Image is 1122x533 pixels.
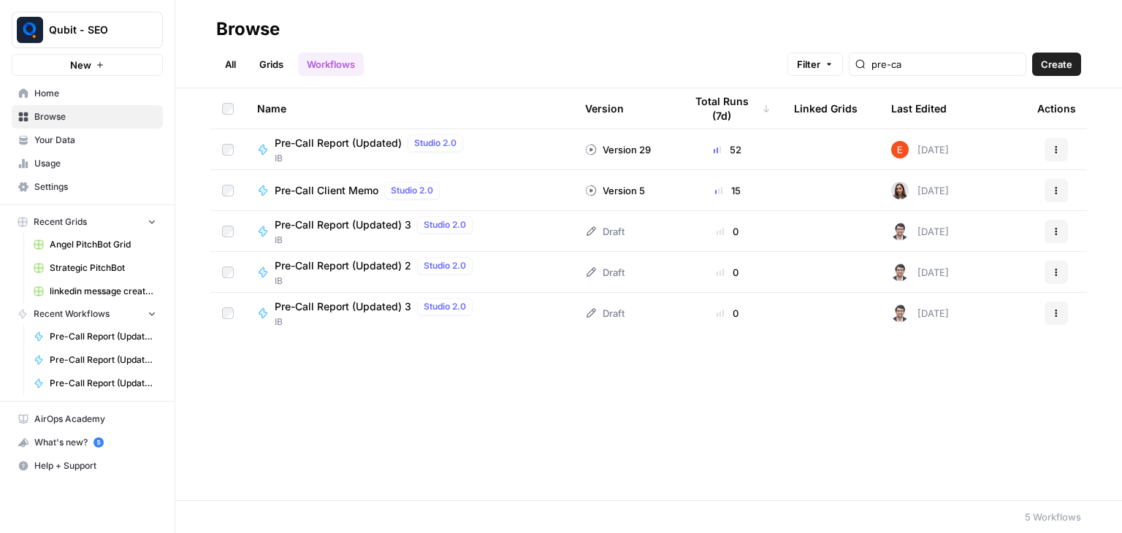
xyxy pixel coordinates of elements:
[12,152,163,175] a: Usage
[275,152,469,165] span: IB
[891,88,947,129] div: Last Edited
[12,303,163,325] button: Recent Workflows
[93,437,104,448] a: 5
[871,57,1020,72] input: Search
[1025,510,1081,524] div: 5 Workflows
[684,183,771,198] div: 15
[34,459,156,472] span: Help + Support
[50,285,156,298] span: linkedin message creator [PERSON_NAME]
[797,57,820,72] span: Filter
[12,454,163,478] button: Help + Support
[585,224,625,239] div: Draft
[50,330,156,343] span: Pre-Call Report (Updated)
[27,256,163,280] a: Strategic PitchBot
[1037,88,1076,129] div: Actions
[257,216,562,247] a: Pre-Call Report (Updated) 3Studio 2.0IB
[257,257,562,288] a: Pre-Call Report (Updated) 2Studio 2.0IB
[257,134,562,165] a: Pre-Call Report (Updated)Studio 2.0IB
[684,306,771,321] div: 0
[12,54,163,76] button: New
[12,12,163,48] button: Workspace: Qubit - SEO
[50,353,156,367] span: Pre-Call Report (Updated) 3
[684,142,771,157] div: 52
[17,17,43,43] img: Qubit - SEO Logo
[49,23,137,37] span: Qubit - SEO
[891,264,949,281] div: [DATE]
[891,304,909,322] img: 35tz4koyam3fgiezpr65b8du18d9
[34,307,110,321] span: Recent Workflows
[891,264,909,281] img: 35tz4koyam3fgiezpr65b8du18d9
[257,182,562,199] a: Pre-Call Client MemoStudio 2.0
[34,215,87,229] span: Recent Grids
[1032,53,1081,76] button: Create
[585,88,624,129] div: Version
[891,304,949,322] div: [DATE]
[12,407,163,431] a: AirOps Academy
[27,348,163,372] a: Pre-Call Report (Updated) 3
[34,157,156,170] span: Usage
[787,53,843,76] button: Filter
[27,372,163,395] a: Pre-Call Report (Updated) 2
[684,265,771,280] div: 0
[298,53,364,76] a: Workflows
[414,137,457,150] span: Studio 2.0
[50,238,156,251] span: Angel PitchBot Grid
[424,300,466,313] span: Studio 2.0
[585,142,651,157] div: Version 29
[891,223,909,240] img: 35tz4koyam3fgiezpr65b8du18d9
[275,315,478,329] span: IB
[585,183,645,198] div: Version 5
[275,218,411,232] span: Pre-Call Report (Updated) 3
[12,211,163,233] button: Recent Grids
[275,258,411,273] span: Pre-Call Report (Updated) 2
[891,223,949,240] div: [DATE]
[27,325,163,348] a: Pre-Call Report (Updated)
[12,175,163,199] a: Settings
[275,136,402,150] span: Pre-Call Report (Updated)
[34,87,156,100] span: Home
[216,18,280,41] div: Browse
[257,298,562,329] a: Pre-Call Report (Updated) 3Studio 2.0IB
[34,134,156,147] span: Your Data
[251,53,292,76] a: Grids
[12,82,163,105] a: Home
[96,439,100,446] text: 5
[424,218,466,231] span: Studio 2.0
[50,377,156,390] span: Pre-Call Report (Updated) 2
[12,129,163,152] a: Your Data
[891,182,949,199] div: [DATE]
[12,432,162,453] div: What's new?
[891,141,949,158] div: [DATE]
[275,299,411,314] span: Pre-Call Report (Updated) 3
[684,224,771,239] div: 0
[585,265,625,280] div: Draft
[585,306,625,321] div: Draft
[50,261,156,275] span: Strategic PitchBot
[424,259,466,272] span: Studio 2.0
[891,141,909,158] img: ajf8yqgops6ssyjpn8789yzw4nvp
[34,110,156,123] span: Browse
[391,184,433,197] span: Studio 2.0
[275,275,478,288] span: IB
[1041,57,1072,72] span: Create
[27,233,163,256] a: Angel PitchBot Grid
[34,413,156,426] span: AirOps Academy
[794,88,858,129] div: Linked Grids
[12,105,163,129] a: Browse
[12,431,163,454] button: What's new? 5
[70,58,91,72] span: New
[27,280,163,303] a: linkedin message creator [PERSON_NAME]
[891,182,909,199] img: 141n3bijxpn8h033wqhh0520kuqr
[275,183,378,198] span: Pre-Call Client Memo
[34,180,156,193] span: Settings
[275,234,478,247] span: IB
[684,88,771,129] div: Total Runs (7d)
[216,53,245,76] a: All
[257,88,562,129] div: Name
